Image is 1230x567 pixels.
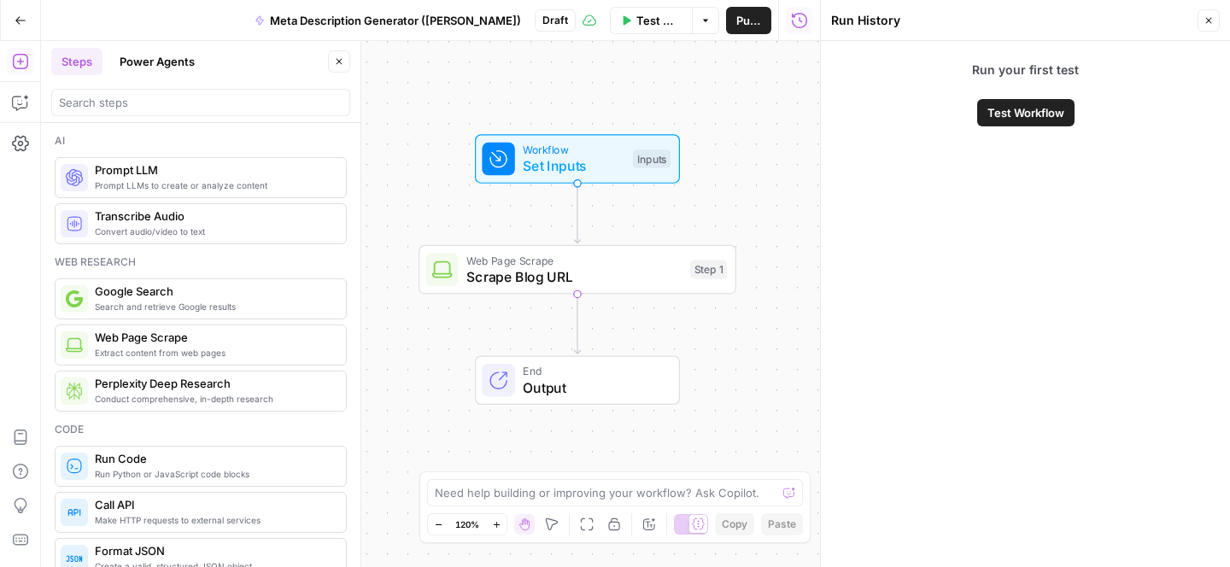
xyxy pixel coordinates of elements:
[55,133,347,149] div: Ai
[95,161,332,178] span: Prompt LLM
[761,513,803,535] button: Paste
[95,450,332,467] span: Run Code
[715,513,754,535] button: Copy
[95,496,332,513] span: Call API
[95,392,332,406] span: Conduct comprehensive, in-depth research
[95,208,332,225] span: Transcribe Audio
[419,355,736,405] div: EndOutput
[95,178,332,192] span: Prompt LLMs to create or analyze content
[51,48,102,75] button: Steps
[542,13,568,28] span: Draft
[95,283,332,300] span: Google Search
[244,7,531,34] button: Meta Description Generator ([PERSON_NAME])
[523,155,624,176] span: Set Inputs
[952,41,1099,99] span: Run your first test
[95,375,332,392] span: Perplexity Deep Research
[455,517,479,531] span: 120%
[736,12,761,29] span: Publish
[523,377,662,398] span: Output
[419,245,736,295] div: Web Page ScrapeScrape Blog URLStep 1
[59,94,343,111] input: Search steps
[987,104,1064,121] span: Test Workflow
[95,225,332,238] span: Convert audio/video to text
[466,266,682,287] span: Scrape Blog URL
[109,48,205,75] button: Power Agents
[574,294,580,354] g: Edge from step_1 to end
[419,134,736,184] div: WorkflowSet InputsInputs
[633,149,671,168] div: Inputs
[55,254,347,270] div: Web research
[722,517,747,532] span: Copy
[95,513,332,527] span: Make HTTP requests to external services
[726,7,771,34] button: Publish
[977,99,1075,126] button: Test Workflow
[95,467,332,481] span: Run Python or JavaScript code blocks
[95,300,332,313] span: Search and retrieve Google results
[610,7,692,34] button: Test Workflow
[768,517,796,532] span: Paste
[466,252,682,268] span: Web Page Scrape
[636,12,682,29] span: Test Workflow
[574,184,580,243] g: Edge from start to step_1
[690,260,727,279] div: Step 1
[95,346,332,359] span: Extract content from web pages
[95,542,332,559] span: Format JSON
[523,363,662,379] span: End
[270,12,521,29] span: Meta Description Generator ([PERSON_NAME])
[55,422,347,437] div: Code
[95,329,332,346] span: Web Page Scrape
[523,142,624,158] span: Workflow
